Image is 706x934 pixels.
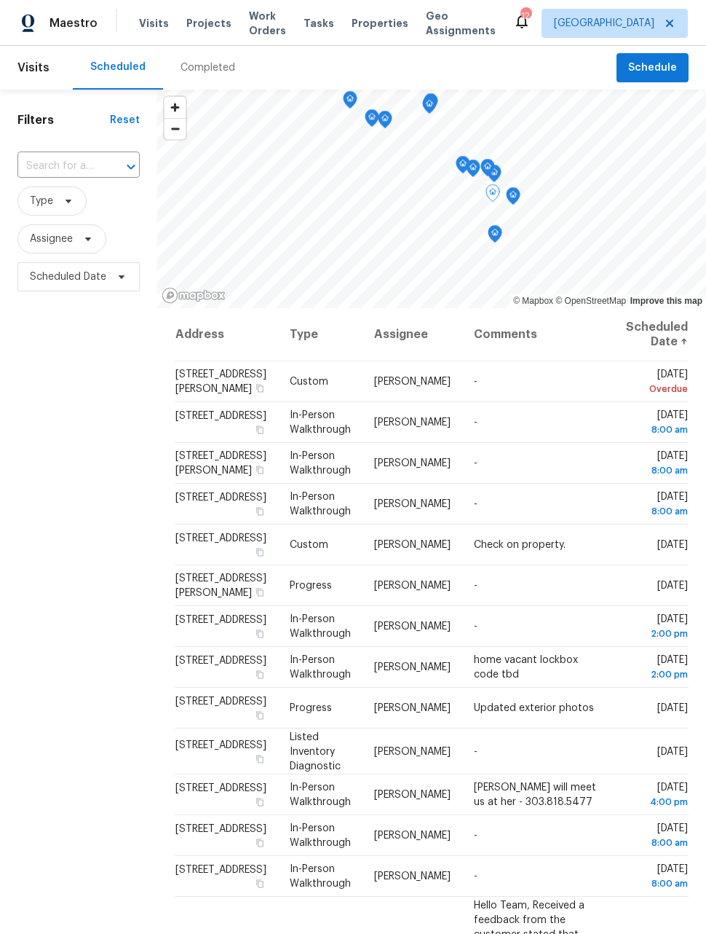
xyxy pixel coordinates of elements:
[139,16,169,31] span: Visits
[626,614,688,641] span: [DATE]
[378,111,392,133] div: Map marker
[374,790,451,800] span: [PERSON_NAME]
[17,52,49,84] span: Visits
[164,118,186,139] button: Zoom out
[626,876,688,891] div: 8:00 am
[290,492,351,517] span: In-Person Walkthrough
[374,540,451,550] span: [PERSON_NAME]
[175,656,266,666] span: [STREET_ADDRESS]
[374,458,451,468] span: [PERSON_NAME]
[374,703,451,713] span: [PERSON_NAME]
[253,586,266,599] button: Copy Address
[626,492,688,519] span: [DATE]
[253,668,266,681] button: Copy Address
[175,739,266,750] span: [STREET_ADDRESS]
[626,782,688,809] span: [DATE]
[253,836,266,849] button: Copy Address
[626,795,688,809] div: 4:00 pm
[175,533,266,543] span: [STREET_ADDRESS]
[253,423,266,436] button: Copy Address
[164,97,186,118] button: Zoom in
[614,308,689,361] th: Scheduled Date ↑
[474,831,477,841] span: -
[488,225,502,248] div: Map marker
[474,621,477,632] span: -
[290,410,351,435] span: In-Person Walkthrough
[506,187,520,210] div: Map marker
[304,18,334,28] span: Tasks
[626,655,688,682] span: [DATE]
[626,667,688,682] div: 2:00 pm
[343,91,357,114] div: Map marker
[630,296,702,306] a: Improve this map
[290,540,328,550] span: Custom
[466,160,480,182] div: Map marker
[626,451,688,478] span: [DATE]
[424,93,438,116] div: Map marker
[110,113,140,127] div: Reset
[290,703,332,713] span: Progress
[374,831,451,841] span: [PERSON_NAME]
[253,796,266,809] button: Copy Address
[374,581,451,591] span: [PERSON_NAME]
[474,581,477,591] span: -
[175,369,266,394] span: [STREET_ADDRESS][PERSON_NAME]
[474,782,596,807] span: [PERSON_NAME] will meet us at her - 303.818.5477
[374,417,451,428] span: [PERSON_NAME]
[474,655,578,680] span: home vacant lockbox code tbd
[365,109,379,132] div: Map marker
[474,703,594,713] span: Updated exterior photos
[374,746,451,756] span: [PERSON_NAME]
[290,823,351,848] span: In-Person Walkthrough
[253,382,266,395] button: Copy Address
[474,871,477,882] span: -
[253,752,266,765] button: Copy Address
[626,410,688,437] span: [DATE]
[290,581,332,591] span: Progress
[474,377,477,387] span: -
[554,16,654,31] span: [GEOGRAPHIC_DATA]
[290,864,351,889] span: In-Person Walkthrough
[175,615,266,625] span: [STREET_ADDRESS]
[474,499,477,509] span: -
[162,287,226,304] a: Mapbox homepage
[626,836,688,850] div: 8:00 am
[626,823,688,850] span: [DATE]
[626,627,688,641] div: 2:00 pm
[626,504,688,519] div: 8:00 am
[456,156,470,178] div: Map marker
[352,16,408,31] span: Properties
[186,16,231,31] span: Projects
[513,296,553,306] a: Mapbox
[657,703,688,713] span: [DATE]
[121,157,141,177] button: Open
[485,184,500,207] div: Map marker
[253,709,266,722] button: Copy Address
[249,9,286,38] span: Work Orders
[374,499,451,509] span: [PERSON_NAME]
[290,451,351,476] span: In-Person Walkthrough
[17,155,99,178] input: Search for an address...
[374,871,451,882] span: [PERSON_NAME]
[30,232,73,246] span: Assignee
[175,492,266,503] span: [STREET_ADDRESS]
[175,573,266,598] span: [STREET_ADDRESS][PERSON_NAME]
[278,308,362,361] th: Type
[616,53,689,83] button: Schedule
[626,463,688,478] div: 8:00 am
[626,864,688,891] span: [DATE]
[555,296,626,306] a: OpenStreetMap
[17,113,110,127] h1: Filters
[480,159,495,181] div: Map marker
[474,417,477,428] span: -
[253,546,266,559] button: Copy Address
[657,581,688,591] span: [DATE]
[175,824,266,834] span: [STREET_ADDRESS]
[374,377,451,387] span: [PERSON_NAME]
[474,746,477,756] span: -
[30,270,106,284] span: Scheduled Date
[626,369,688,396] span: [DATE]
[49,16,98,31] span: Maestro
[657,746,688,756] span: [DATE]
